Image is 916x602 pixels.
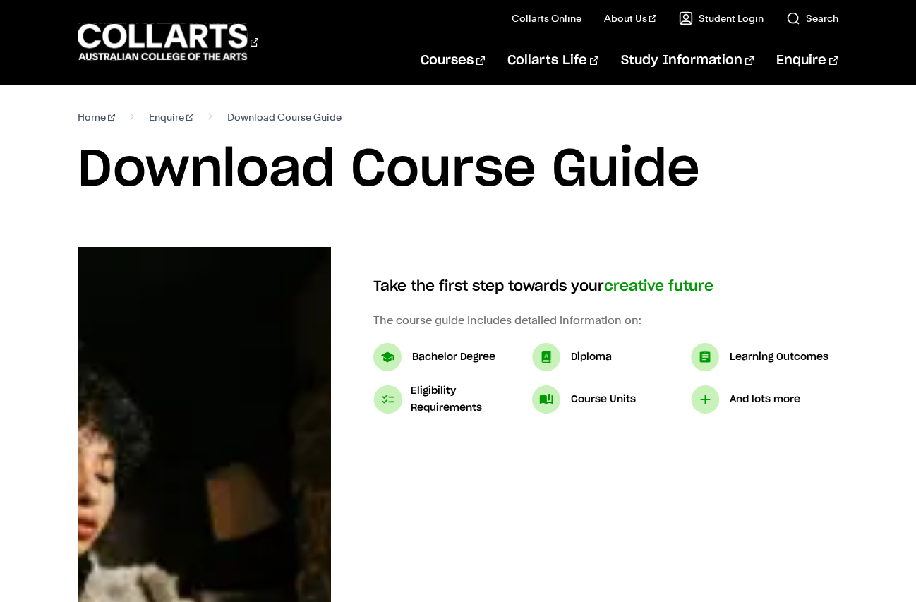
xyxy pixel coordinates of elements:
a: Collarts Life [507,37,598,84]
a: Student Login [679,11,764,25]
span: Download Course Guide [227,107,342,127]
h4: Take the first step towards your [373,275,838,298]
p: Eligibility Requirements [411,383,522,416]
p: Diploma [571,349,612,366]
img: And lots more [691,385,719,414]
img: Diploma [532,343,560,371]
img: Eligibility Requirements [373,385,402,414]
span: creative future [604,279,713,294]
a: Enquire [149,107,193,127]
img: Bachelor Degree [373,343,402,371]
p: Learning Outcomes [730,349,828,366]
a: Study Information [621,37,754,84]
p: The course guide includes detailed information on: [373,312,838,329]
img: Course Units [532,385,560,414]
a: Search [786,11,838,25]
a: Home [78,107,115,127]
a: Courses [421,37,485,84]
p: And lots more [730,391,800,408]
h1: Download Course Guide [78,138,838,202]
img: Learning Outcomes [691,343,719,371]
a: Enquire [776,37,838,84]
p: Course Units [571,391,636,408]
div: Go to homepage [78,22,258,62]
a: About Us [604,11,656,25]
p: Bachelor Degree [412,349,495,366]
a: Collarts Online [512,11,581,25]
